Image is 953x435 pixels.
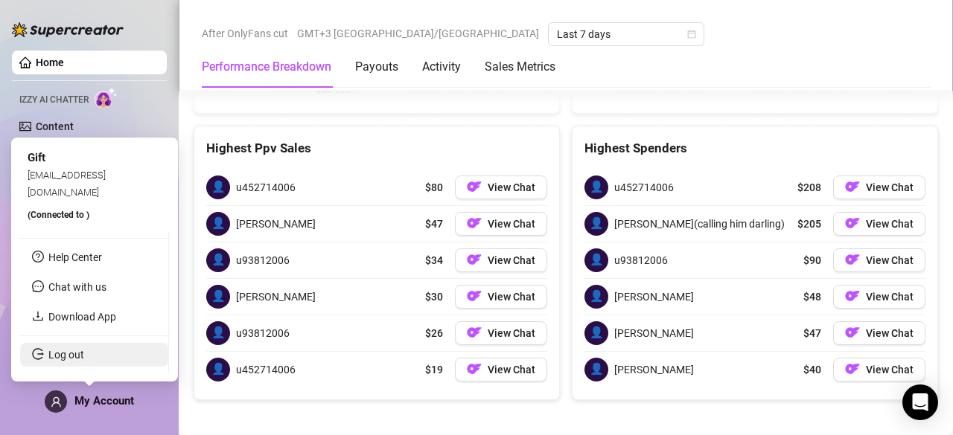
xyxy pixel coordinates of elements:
[803,325,821,341] span: $47
[902,384,938,420] div: Open Intercom Messenger
[202,22,288,45] span: After OnlyFans cut
[206,212,230,236] span: 👤
[236,325,290,341] span: u93812006
[206,285,230,309] span: 👤
[584,138,925,158] div: Highest Spenders
[12,22,124,37] img: logo-BBDzfeDw.svg
[803,361,821,378] span: $40
[206,358,230,381] span: 👤
[355,58,398,76] div: Payouts
[74,394,134,407] span: My Account
[48,349,84,361] a: Log out
[455,358,547,381] button: OFView Chat
[467,252,482,267] img: OF
[19,93,89,107] span: Izzy AI Chatter
[425,216,443,232] span: $47
[866,181,914,193] span: View Chat
[488,291,535,303] span: View Chat
[845,216,860,231] img: OF
[455,248,547,272] button: OFView Chat
[584,175,608,199] span: 👤
[833,285,925,309] a: OFView Chat
[614,289,694,305] span: [PERSON_NAME]
[20,343,168,367] li: Log out
[488,364,535,376] span: View Chat
[833,212,925,236] button: OFView Chat
[425,289,443,305] span: $30
[803,289,821,305] span: $48
[584,285,608,309] span: 👤
[425,252,443,268] span: $34
[95,87,118,109] img: AI Chatter
[236,179,296,196] span: u452714006
[845,361,860,376] img: OF
[866,254,914,266] span: View Chat
[28,210,89,220] span: (Connected to )
[467,216,482,231] img: OF
[866,218,914,230] span: View Chat
[833,248,925,272] button: OFView Chat
[236,216,316,232] span: [PERSON_NAME]
[32,280,44,292] span: message
[557,23,695,45] span: Last 7 days
[584,248,608,272] span: 👤
[866,291,914,303] span: View Chat
[584,358,608,381] span: 👤
[48,311,116,323] a: Download App
[206,248,230,272] span: 👤
[833,358,925,381] button: OFView Chat
[488,327,535,339] span: View Chat
[467,179,482,194] img: OF
[833,321,925,345] a: OFView Chat
[584,212,608,236] span: 👤
[297,22,539,45] span: GMT+3 [GEOGRAPHIC_DATA]/[GEOGRAPHIC_DATA]
[48,281,106,293] span: Chat with us
[206,175,230,199] span: 👤
[455,285,547,309] button: OFView Chat
[206,321,230,345] span: 👤
[455,175,547,199] button: OFView Chat
[236,289,316,305] span: [PERSON_NAME]
[614,325,694,341] span: [PERSON_NAME]
[51,396,62,407] span: user
[455,212,547,236] button: OFView Chat
[614,361,694,378] span: [PERSON_NAME]
[425,361,443,378] span: $19
[467,289,482,303] img: OF
[845,289,860,303] img: OF
[614,216,785,232] span: [PERSON_NAME](calling him darling)
[425,325,443,341] span: $26
[202,58,331,76] div: Performance Breakdown
[455,321,547,345] button: OFView Chat
[614,252,668,268] span: u93812006
[48,251,102,263] a: Help Center
[425,179,443,196] span: $80
[797,216,821,232] span: $205
[36,120,74,132] a: Content
[866,327,914,339] span: View Chat
[614,179,674,196] span: u452714006
[28,151,45,164] span: Gift
[28,170,106,197] span: [EMAIL_ADDRESS][DOMAIN_NAME]
[488,254,535,266] span: View Chat
[488,181,535,193] span: View Chat
[845,252,860,267] img: OF
[845,325,860,340] img: OF
[488,218,535,230] span: View Chat
[236,361,296,378] span: u452714006
[422,58,461,76] div: Activity
[833,175,925,199] button: OFView Chat
[803,252,821,268] span: $90
[316,85,351,95] text: $20-$30
[485,58,555,76] div: Sales Metrics
[584,321,608,345] span: 👤
[467,325,482,340] img: OF
[36,57,64,68] a: Home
